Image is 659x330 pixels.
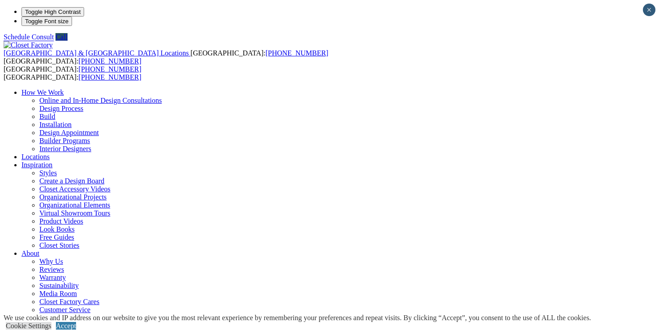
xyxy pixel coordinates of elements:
[21,161,52,169] a: Inspiration
[4,65,141,81] span: [GEOGRAPHIC_DATA]: [GEOGRAPHIC_DATA]:
[39,105,83,112] a: Design Process
[21,250,39,257] a: About
[79,73,141,81] a: [PHONE_NUMBER]
[39,209,111,217] a: Virtual Showroom Tours
[55,33,68,41] a: Call
[4,41,53,49] img: Closet Factory
[4,49,328,65] span: [GEOGRAPHIC_DATA]: [GEOGRAPHIC_DATA]:
[265,49,328,57] a: [PHONE_NUMBER]
[39,290,77,297] a: Media Room
[25,8,81,15] span: Toggle High Contrast
[79,65,141,73] a: [PHONE_NUMBER]
[39,137,90,144] a: Builder Programs
[4,49,191,57] a: [GEOGRAPHIC_DATA] & [GEOGRAPHIC_DATA] Locations
[21,7,84,17] button: Toggle High Contrast
[39,217,83,225] a: Product Videos
[39,282,79,289] a: Sustainability
[39,177,104,185] a: Create a Design Board
[4,33,54,41] a: Schedule Consult
[39,97,162,104] a: Online and In-Home Design Consultations
[39,233,74,241] a: Free Guides
[39,201,110,209] a: Organizational Elements
[79,57,141,65] a: [PHONE_NUMBER]
[39,129,99,136] a: Design Appointment
[39,298,99,305] a: Closet Factory Cares
[39,225,75,233] a: Look Books
[39,306,90,313] a: Customer Service
[56,322,76,330] a: Accept
[39,258,63,265] a: Why Us
[39,145,91,152] a: Interior Designers
[39,121,72,128] a: Installation
[39,241,79,249] a: Closet Stories
[4,314,591,322] div: We use cookies and IP address on our website to give you the most relevant experience by remember...
[643,4,655,16] button: Close
[21,153,50,161] a: Locations
[39,185,111,193] a: Closet Accessory Videos
[39,266,64,273] a: Reviews
[6,322,51,330] a: Cookie Settings
[39,193,106,201] a: Organizational Projects
[39,113,55,120] a: Build
[25,18,68,25] span: Toggle Font size
[21,17,72,26] button: Toggle Font size
[39,169,57,177] a: Styles
[39,274,66,281] a: Warranty
[21,89,64,96] a: How We Work
[4,49,189,57] span: [GEOGRAPHIC_DATA] & [GEOGRAPHIC_DATA] Locations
